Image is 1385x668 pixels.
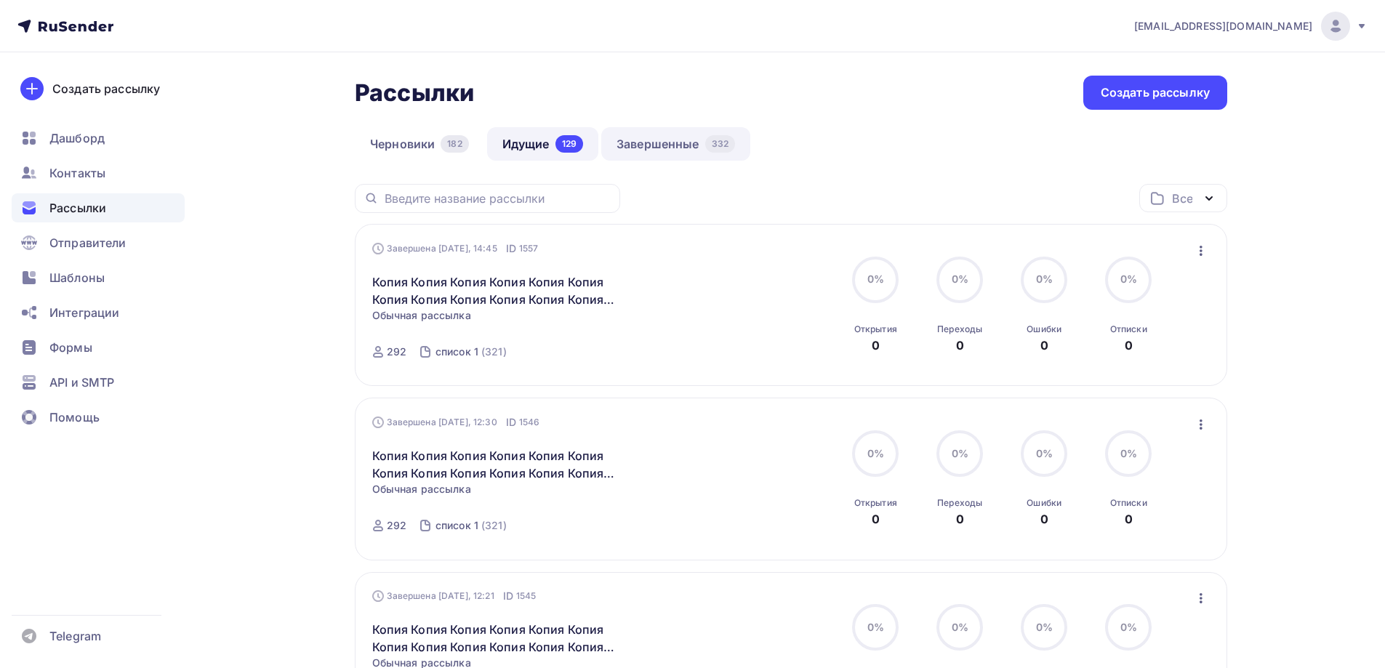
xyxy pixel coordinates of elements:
[956,337,964,354] div: 0
[372,241,539,256] div: Завершена [DATE], 14:45
[12,263,185,292] a: Шаблоны
[435,518,478,533] div: список 1
[867,621,884,633] span: 0%
[1120,621,1137,633] span: 0%
[49,339,92,356] span: Формы
[372,447,622,482] a: Копия Копия Копия Копия Копия Копия Копия Копия Копия Копия Копия Копия Копия Копия Копия Копия К...
[49,374,114,391] span: API и SMTP
[952,273,968,285] span: 0%
[372,621,622,656] a: Копия Копия Копия Копия Копия Копия Копия Копия Копия Копия Копия Копия Копия Копия Копия Копия 1...
[49,234,127,251] span: Отправители
[1172,190,1192,207] div: Все
[1040,337,1048,354] div: 0
[867,447,884,459] span: 0%
[1110,497,1147,509] div: Отписки
[12,228,185,257] a: Отправители
[387,518,406,533] div: 292
[952,447,968,459] span: 0%
[1036,273,1053,285] span: 0%
[1125,337,1133,354] div: 0
[1101,84,1210,101] div: Создать рассылку
[854,497,897,509] div: Открытия
[1134,19,1312,33] span: [EMAIL_ADDRESS][DOMAIN_NAME]
[854,323,897,335] div: Открытия
[387,345,406,359] div: 292
[872,510,880,528] div: 0
[49,164,105,182] span: Контакты
[12,333,185,362] a: Формы
[1120,273,1137,285] span: 0%
[516,589,537,603] span: 1545
[355,127,484,161] a: Черновики182
[952,621,968,633] span: 0%
[52,80,160,97] div: Создать рассылку
[49,199,106,217] span: Рассылки
[12,193,185,222] a: Рассылки
[503,589,513,603] span: ID
[506,415,516,430] span: ID
[481,518,507,533] div: (321)
[49,409,100,426] span: Помощь
[372,273,622,308] a: Копия Копия Копия Копия Копия Копия Копия Копия Копия Копия Копия Копия Копия Копия Копия Копия К...
[372,308,471,323] span: Обычная рассылка
[519,415,540,430] span: 1546
[372,415,540,430] div: Завершена [DATE], 12:30
[434,340,508,363] a: список 1 (321)
[1110,323,1147,335] div: Отписки
[867,273,884,285] span: 0%
[49,304,119,321] span: Интеграции
[481,345,507,359] div: (321)
[872,337,880,354] div: 0
[487,127,598,161] a: Идущие129
[49,627,101,645] span: Telegram
[1036,621,1053,633] span: 0%
[12,124,185,153] a: Дашборд
[705,135,735,153] div: 332
[1027,323,1061,335] div: Ошибки
[372,482,471,496] span: Обычная рассылка
[1134,12,1368,41] a: [EMAIL_ADDRESS][DOMAIN_NAME]
[1027,497,1061,509] div: Ошибки
[385,190,611,206] input: Введите название рассылки
[49,269,105,286] span: Шаблоны
[519,241,539,256] span: 1557
[355,79,474,108] h2: Рассылки
[1139,184,1227,212] button: Все
[49,129,105,147] span: Дашборд
[1036,447,1053,459] span: 0%
[372,589,537,603] div: Завершена [DATE], 12:21
[937,323,982,335] div: Переходы
[956,510,964,528] div: 0
[1120,447,1137,459] span: 0%
[435,345,478,359] div: список 1
[506,241,516,256] span: ID
[434,514,508,537] a: список 1 (321)
[601,127,750,161] a: Завершенные332
[1040,510,1048,528] div: 0
[441,135,468,153] div: 182
[937,497,982,509] div: Переходы
[555,135,583,153] div: 129
[12,158,185,188] a: Контакты
[1125,510,1133,528] div: 0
